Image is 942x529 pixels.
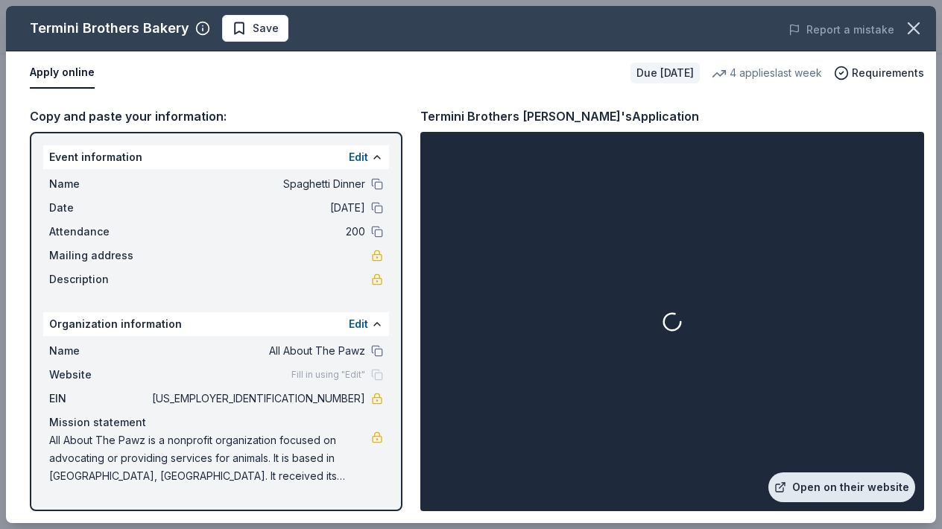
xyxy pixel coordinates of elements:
[49,366,149,384] span: Website
[291,369,365,381] span: Fill in using "Edit"
[49,414,383,431] div: Mission statement
[43,312,389,336] div: Organization information
[49,342,149,360] span: Name
[630,63,700,83] div: Due [DATE]
[149,175,365,193] span: Spaghetti Dinner
[49,199,149,217] span: Date
[49,247,149,264] span: Mailing address
[30,107,402,126] div: Copy and paste your information:
[49,431,371,485] span: All About The Pawz is a nonprofit organization focused on advocating or providing services for an...
[149,390,365,408] span: [US_EMPLOYER_IDENTIFICATION_NUMBER]
[420,107,699,126] div: Termini Brothers [PERSON_NAME]'s Application
[30,57,95,89] button: Apply online
[349,148,368,166] button: Edit
[149,342,365,360] span: All About The Pawz
[49,175,149,193] span: Name
[253,19,279,37] span: Save
[712,64,822,82] div: 4 applies last week
[43,145,389,169] div: Event information
[49,270,149,288] span: Description
[30,16,189,40] div: Termini Brothers Bakery
[222,15,288,42] button: Save
[349,315,368,333] button: Edit
[834,64,924,82] button: Requirements
[149,199,365,217] span: [DATE]
[149,223,365,241] span: 200
[49,223,149,241] span: Attendance
[788,21,894,39] button: Report a mistake
[768,472,915,502] a: Open on their website
[852,64,924,82] span: Requirements
[49,390,149,408] span: EIN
